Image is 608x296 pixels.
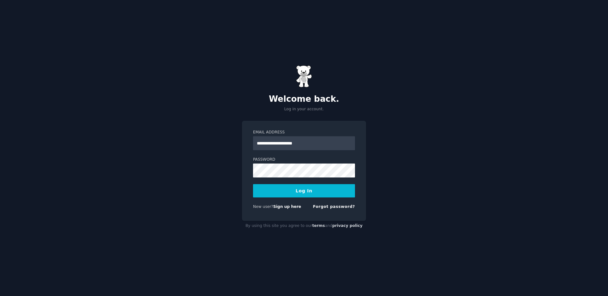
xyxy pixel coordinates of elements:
button: Log In [253,184,355,197]
a: terms [312,223,325,228]
label: Password [253,157,355,163]
div: By using this site you agree to our and [242,221,366,231]
label: Email Address [253,130,355,135]
img: Gummy Bear [296,65,312,87]
span: New user? [253,204,273,209]
h2: Welcome back. [242,94,366,104]
a: Sign up here [273,204,301,209]
a: privacy policy [332,223,363,228]
a: Forgot password? [313,204,355,209]
p: Log in your account. [242,106,366,112]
